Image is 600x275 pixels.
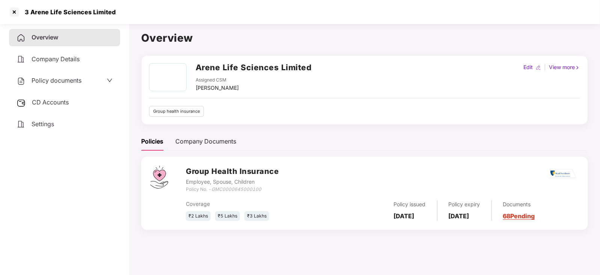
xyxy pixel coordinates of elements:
div: Group health insurance [149,106,204,117]
img: svg+xml;base64,PHN2ZyB4bWxucz0iaHR0cDovL3d3dy53My5vcmcvMjAwMC9zdmciIHdpZHRoPSI0Ny43MTQiIGhlaWdodD... [150,166,168,189]
div: Documents [503,200,535,209]
img: svg+xml;base64,PHN2ZyB4bWxucz0iaHR0cDovL3d3dy53My5vcmcvMjAwMC9zdmciIHdpZHRoPSIyNCIgaGVpZ2h0PSIyNC... [17,55,26,64]
div: ₹3 Lakhs [244,211,269,221]
img: svg+xml;base64,PHN2ZyB3aWR0aD0iMjUiIGhlaWdodD0iMjQiIHZpZXdCb3g9IjAgMCAyNSAyNCIgZmlsbD0ibm9uZSIgeG... [17,98,26,107]
span: down [107,77,113,83]
div: Assigned CSM [196,77,239,84]
span: Overview [32,33,58,41]
img: editIcon [536,65,541,70]
div: Company Documents [175,137,236,146]
img: svg+xml;base64,PHN2ZyB4bWxucz0iaHR0cDovL3d3dy53My5vcmcvMjAwMC9zdmciIHdpZHRoPSIyNCIgaGVpZ2h0PSIyNC... [17,77,26,86]
div: Employee, Spouse, Children [186,178,279,186]
div: Coverage [186,200,317,208]
span: Company Details [32,55,80,63]
i: GMC0000645000100 [211,186,261,192]
div: ₹5 Lakhs [215,211,240,221]
div: 3 Arene Life Sciences Limited [20,8,116,16]
div: View more [547,63,582,71]
b: [DATE] [394,212,415,220]
div: [PERSON_NAME] [196,84,239,92]
span: CD Accounts [32,98,69,106]
img: svg+xml;base64,PHN2ZyB4bWxucz0iaHR0cDovL3d3dy53My5vcmcvMjAwMC9zdmciIHdpZHRoPSIyNCIgaGVpZ2h0PSIyNC... [17,33,26,42]
h3: Group Health Insurance [186,166,279,177]
h2: Arene Life Sciences Limited [196,61,312,74]
img: rsi.png [549,169,576,178]
span: Settings [32,120,54,128]
a: 68 Pending [503,212,535,220]
div: Policy expiry [449,200,480,209]
div: | [543,63,547,71]
span: Policy documents [32,77,81,84]
img: svg+xml;base64,PHN2ZyB4bWxucz0iaHR0cDovL3d3dy53My5vcmcvMjAwMC9zdmciIHdpZHRoPSIyNCIgaGVpZ2h0PSIyNC... [17,120,26,129]
b: [DATE] [449,212,469,220]
h1: Overview [141,30,588,46]
div: Policy No. - [186,186,279,193]
div: Edit [522,63,534,71]
div: Policies [141,137,163,146]
div: ₹2 Lakhs [186,211,211,221]
div: Policy issued [394,200,426,209]
img: rightIcon [575,65,580,70]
